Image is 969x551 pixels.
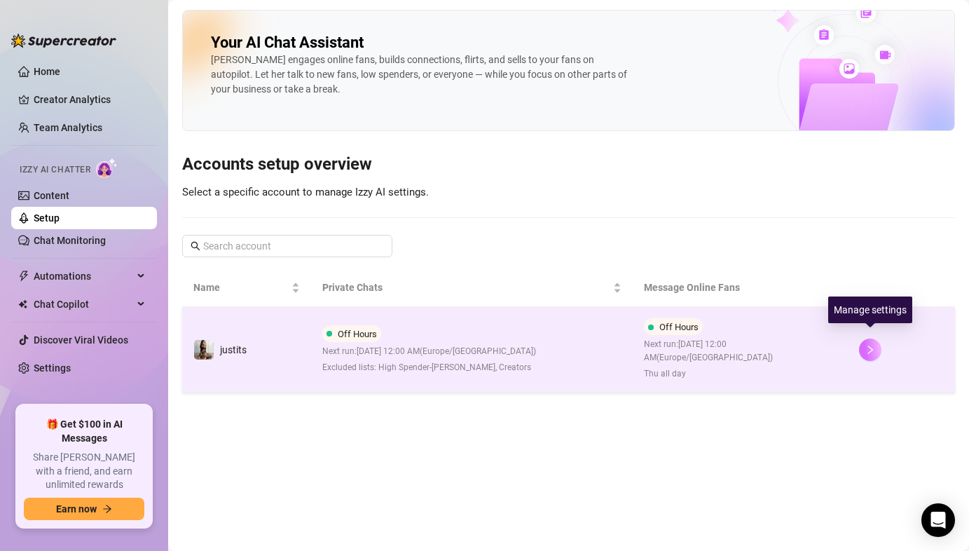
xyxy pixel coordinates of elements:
[644,367,836,381] span: Thu all day
[182,154,955,176] h3: Accounts setup overview
[644,338,836,365] span: Next run: [DATE] 12:00 AM ( Europe/[GEOGRAPHIC_DATA] )
[182,268,311,307] th: Name
[338,329,377,339] span: Off Hours
[211,53,631,97] div: [PERSON_NAME] engages online fans, builds connections, flirts, and sells to your fans on autopilo...
[921,503,955,537] div: Open Intercom Messenger
[34,66,60,77] a: Home
[34,235,106,246] a: Chat Monitoring
[859,339,881,361] button: right
[203,238,373,254] input: Search account
[34,265,133,287] span: Automations
[102,504,112,514] span: arrow-right
[211,33,364,53] h2: Your AI Chat Assistant
[182,186,429,198] span: Select a specific account to manage Izzy AI settings.
[633,268,847,307] th: Message Online Fans
[56,503,97,515] span: Earn now
[34,334,128,346] a: Discover Viral Videos
[34,122,102,133] a: Team Analytics
[865,345,875,355] span: right
[20,163,90,177] span: Izzy AI Chatter
[18,271,29,282] span: thunderbolt
[34,88,146,111] a: Creator Analytics
[659,322,699,332] span: Off Hours
[220,344,247,355] span: justits
[24,498,144,520] button: Earn nowarrow-right
[11,34,116,48] img: logo-BBDzfeDw.svg
[34,293,133,315] span: Chat Copilot
[34,212,60,224] a: Setup
[322,280,611,295] span: Private Chats
[24,418,144,445] span: 🎁 Get $100 in AI Messages
[191,241,200,251] span: search
[194,340,214,360] img: justits
[322,345,536,358] span: Next run: [DATE] 12:00 AM ( Europe/[GEOGRAPHIC_DATA] )
[24,451,144,492] span: Share [PERSON_NAME] with a friend, and earn unlimited rewards
[322,361,536,374] span: Excluded lists: High Spender-[PERSON_NAME], Creators
[828,297,912,323] div: Manage settings
[34,190,69,201] a: Content
[34,362,71,374] a: Settings
[311,268,633,307] th: Private Chats
[18,299,27,309] img: Chat Copilot
[193,280,289,295] span: Name
[96,158,118,178] img: AI Chatter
